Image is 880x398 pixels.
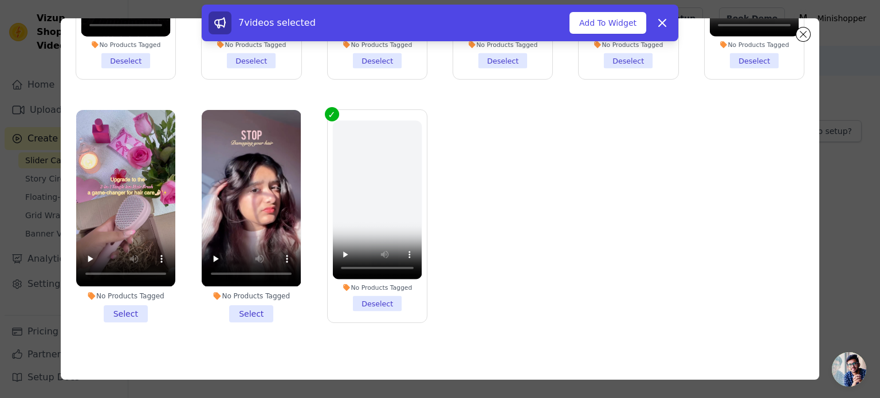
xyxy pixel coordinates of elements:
div: No Products Tagged [76,291,175,301]
div: No Products Tagged [202,291,301,301]
span: 7 videos selected [238,17,316,28]
div: Open chat [832,352,866,387]
div: No Products Tagged [81,41,170,49]
div: No Products Tagged [332,284,422,292]
div: No Products Tagged [710,41,799,49]
button: Add To Widget [569,12,646,34]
